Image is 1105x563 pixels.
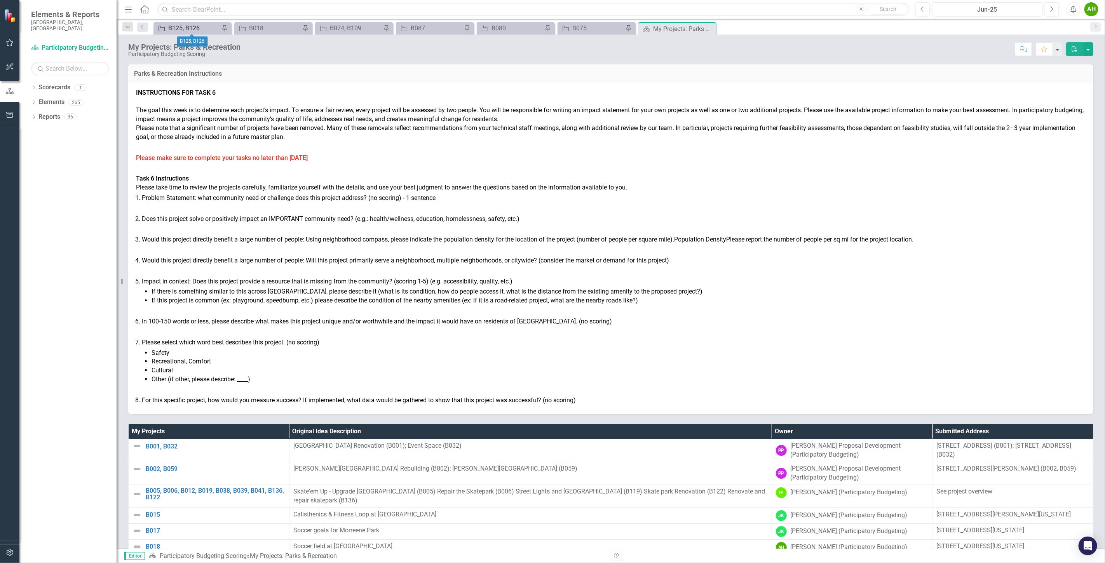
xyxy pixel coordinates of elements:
[330,23,381,33] div: B074, B109
[132,464,142,474] img: Not Defined
[68,99,84,106] div: 265
[936,465,1076,472] span: [STREET_ADDRESS][PERSON_NAME] (B002, B059)
[293,527,379,534] span: Soccer goals for Morreene Park
[129,539,289,555] td: Double-Click to Edit Right Click for Context Menu
[149,552,605,561] div: »
[932,439,1093,462] td: Double-Click to Edit
[791,527,908,536] div: [PERSON_NAME] (Participatory Budgeting)
[776,510,787,521] div: JK
[293,488,765,504] span: Skate'em Up - Upgrade [GEOGRAPHIC_DATA] (B005) Repair the Skatepark (B006) Street Lights and [GEO...
[936,442,1071,458] span: [STREET_ADDRESS] (B001); [STREET_ADDRESS] (B032)
[289,507,772,523] td: Double-Click to Edit
[936,488,992,495] span: See project overview
[791,441,929,459] div: [PERSON_NAME] Proposal Development (Participatory Budgeting)
[136,184,627,191] span: Please take time to review the projects carefully, familiarize yourself with the details, and use...
[293,442,462,449] span: [GEOGRAPHIC_DATA] Renovation (B001); Event Space (B032)
[936,511,1071,518] span: [STREET_ADDRESS][PERSON_NAME][US_STATE]
[136,106,1084,123] span: The goal this week is to determine each project’s impact. To ensure a fair review, every project ...
[132,510,142,520] img: Not Defined
[932,539,1093,555] td: Double-Click to Edit
[398,23,462,33] a: B087
[289,485,772,507] td: Double-Click to Edit
[772,485,932,507] td: Double-Click to Edit
[869,4,908,15] button: Search
[932,462,1093,485] td: Double-Click to Edit
[146,511,285,518] a: B015
[31,19,109,32] small: [GEOGRAPHIC_DATA], [GEOGRAPHIC_DATA]
[129,439,289,462] td: Double-Click to Edit Right Click for Context Menu
[132,441,142,451] img: Not Defined
[132,489,142,499] img: Not Defined
[177,36,208,47] div: B125, B126
[152,358,211,365] span: Recreational, Comfort
[38,113,60,122] a: Reports
[289,462,772,485] td: Double-Click to Edit
[129,523,289,539] td: Double-Click to Edit Right Click for Context Menu
[129,462,289,485] td: Double-Click to Edit Right Click for Context Menu
[772,523,932,539] td: Double-Click to Edit
[134,70,1088,77] h3: Parks & Recreation Instructions
[289,539,772,555] td: Double-Click to Edit
[791,488,908,497] div: [PERSON_NAME] (Participatory Budgeting)
[289,439,772,462] td: Double-Click to Edit
[132,526,142,535] img: Not Defined
[317,23,381,33] a: B074, B109
[142,318,612,325] span: In 100-150 words or less, please describe what makes this project unique and/or worthwhile and th...
[791,511,908,520] div: [PERSON_NAME] (Participatory Budgeting)
[136,89,216,96] strong: INSTRUCTIONS FOR TASK 6
[772,462,932,485] td: Double-Click to Edit
[653,24,714,34] div: My Projects: Parks & Recreation
[293,542,392,550] span: Soccer field at [GEOGRAPHIC_DATA]
[152,375,250,383] span: Other (if other, please describe: ____)
[142,215,519,222] span: Does this project solve or positively impact an IMPORTANT community need? (e.g.: health/wellness,...
[155,23,220,33] a: B125, B126
[31,10,109,19] span: Elements & Reports
[64,114,77,120] div: 36
[152,288,702,295] span: If there is something similar to this across [GEOGRAPHIC_DATA], please describe it (what is its c...
[4,9,17,22] img: ClearPoint Strategy
[935,5,1040,14] div: Jun-25
[479,23,543,33] a: B080
[791,543,908,552] div: [PERSON_NAME] (Participatory Budgeting)
[411,23,462,33] div: B087
[74,84,87,91] div: 1
[146,487,285,501] a: B005, B006, B012, B019, B038, B039, B041, B136, B122
[674,236,726,243] a: Population Density
[1084,2,1098,16] button: AH
[142,194,436,202] span: Problem Statement: what community need or challenge does this project address? (no scoring) - 1 s...
[1079,537,1097,555] div: Open Intercom Messenger
[772,507,932,523] td: Double-Click to Edit
[132,542,142,551] img: Not Defined
[289,523,772,539] td: Double-Click to Edit
[932,507,1093,523] td: Double-Click to Edit
[152,349,169,356] span: Safety
[932,485,1093,507] td: Double-Click to Edit
[157,3,910,16] input: Search ClearPoint...
[250,552,337,560] div: My Projects: Parks & Recreation
[31,43,109,52] a: Participatory Budgeting Scoring
[146,527,285,534] a: B017
[152,367,173,374] span: Cultural
[136,124,1075,141] span: Please note that a significant number of projects have been removed. Many of these removals refle...
[142,236,913,243] span: Would this project directly benefit a large number of people: Using neighborhood compass, please ...
[559,23,624,33] a: B075
[776,468,787,479] div: PP
[38,98,64,107] a: Elements
[142,396,576,404] span: For this specific project, how would you measure success? If implemented, what data would be gath...
[249,23,300,33] div: B018
[236,23,300,33] a: B018
[776,542,787,553] div: AH
[772,539,932,555] td: Double-Click to Edit
[142,257,669,264] span: Would this project directly benefit a large number of people: Will this project primarily serve a...
[791,464,929,482] div: [PERSON_NAME] Proposal Development (Participatory Budgeting)
[146,466,285,473] a: B002, B059
[136,175,189,182] strong: Task 6 Instructions
[31,62,109,75] input: Search Below...
[293,465,578,472] span: [PERSON_NAME][GEOGRAPHIC_DATA] Rebuilding (B002); [PERSON_NAME][GEOGRAPHIC_DATA] (B059)
[128,51,241,57] div: Participatory Budgeting Scoring
[936,542,1024,550] span: [STREET_ADDRESS][US_STATE]
[146,443,285,450] a: B001, B032
[146,543,285,550] a: B018
[152,297,638,304] span: If this project is common (ex: playground, speedbump, etc.) please describe the condition of the ...
[776,445,787,456] div: PP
